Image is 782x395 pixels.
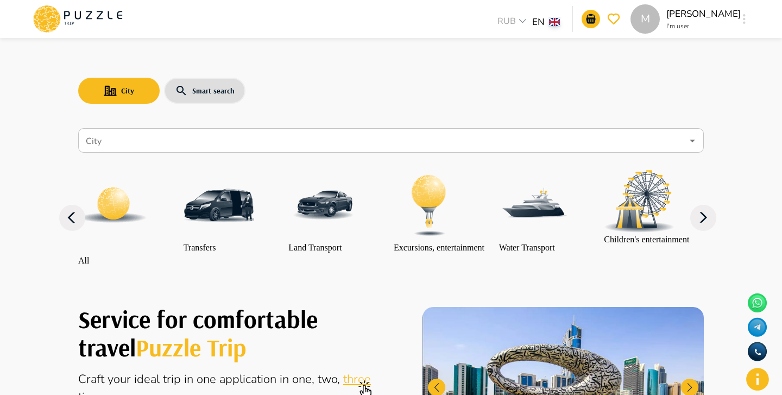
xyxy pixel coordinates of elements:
[604,235,689,244] p: Children's entertainment
[219,371,280,387] span: application
[394,170,484,253] div: The category you selected is not available in mentioned city
[532,15,545,29] p: EN
[184,243,254,253] p: Transfers
[494,15,532,30] div: RUB
[499,243,570,253] p: Water Transport
[630,4,660,34] div: M
[78,371,108,387] span: Craft
[197,371,219,387] span: one
[499,170,570,241] img: Water Transport
[280,371,292,387] span: in
[108,371,134,387] span: your
[666,7,731,21] p: [PERSON_NAME]
[394,170,464,241] img: Activity Transport
[136,332,247,362] span: Puzzle Trip
[343,371,371,387] span: three
[78,305,398,362] h1: Create your perfect trip with Puzzle Trip.
[288,170,359,241] img: Landing Transport
[288,243,359,253] p: Land Transport
[318,371,343,387] span: two,
[604,10,623,28] button: favorite
[604,170,689,244] div: The category you selected is not available in mentioned city
[685,133,700,148] button: Open
[184,371,197,387] span: in
[582,10,600,28] button: notifications
[604,170,674,233] img: Children activity
[292,371,318,387] span: one,
[288,170,359,253] div: The category you selected is not available in mentioned city
[78,78,160,104] button: City
[184,170,254,241] img: GetTransfer
[549,18,560,26] img: lang
[78,170,148,240] img: all
[78,256,178,266] p: All
[164,78,245,104] button: Smart search
[163,371,184,387] span: trip
[78,170,178,266] div: The category you selected is not available in mentioned city
[666,21,731,31] p: I'm user
[394,243,484,253] p: Excursions, entertainment
[134,371,163,387] span: ideal
[499,170,570,253] div: The category you selected is not available in mentioned city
